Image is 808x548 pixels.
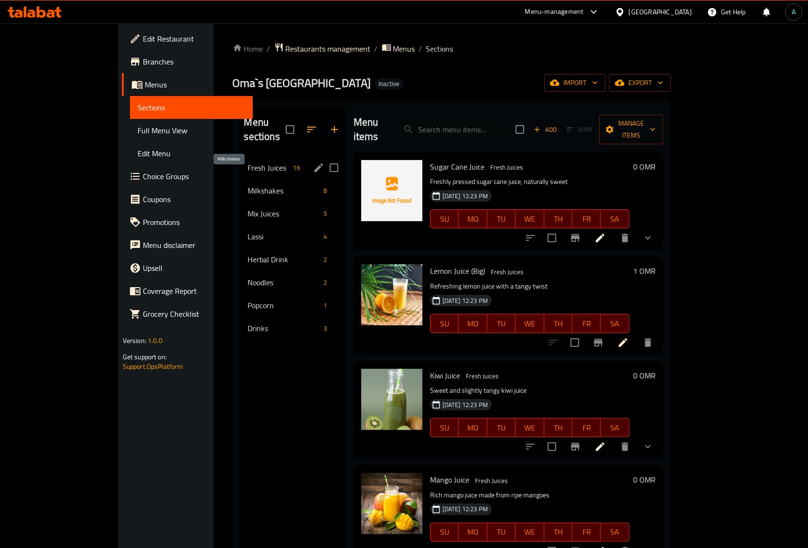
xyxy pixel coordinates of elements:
div: Popcorn1 [240,294,346,317]
div: Fresh Juices [248,162,290,173]
span: 1 [320,301,331,310]
button: export [609,74,671,92]
div: items [320,277,331,288]
button: WE [516,209,544,228]
span: Select to update [565,333,585,353]
span: Select section first [560,122,599,137]
nav: breadcrumb [233,43,671,55]
button: SU [430,418,459,437]
span: Branches [143,56,245,67]
button: TU [487,523,516,542]
span: Coupons [143,193,245,205]
span: SA [604,525,625,539]
span: Mix Juices [248,208,320,219]
span: WE [519,421,540,435]
div: Mix Juices5 [240,202,346,225]
span: FR [576,421,597,435]
span: Select section [510,119,530,140]
h6: 0 OMR [633,369,656,382]
p: Refreshing lemon juice with a tangy twist [430,280,629,292]
button: delete [614,435,636,458]
span: 5 [320,209,331,218]
span: Sort sections [300,118,323,141]
a: Promotions [122,211,253,234]
button: sort-choices [519,435,542,458]
span: SA [604,421,625,435]
span: Coverage Report [143,285,245,297]
div: items [320,322,331,334]
a: Sections [130,96,253,119]
span: SA [604,212,625,226]
span: FR [576,525,597,539]
span: Fresh Juices [471,475,511,486]
span: SU [434,421,455,435]
span: Menus [145,79,245,90]
div: items [320,300,331,311]
a: Coupons [122,188,253,211]
button: FR [572,418,601,437]
span: Milkshakes [248,185,320,196]
span: TH [548,212,569,226]
span: TU [491,421,512,435]
span: Select to update [542,437,562,457]
span: 16 [290,163,304,172]
span: SU [434,525,455,539]
a: Menus [122,73,253,96]
span: TU [491,317,512,331]
img: Sugar Cane Juice [361,160,422,221]
span: Sugar Cane Juice [430,160,485,174]
span: TH [548,421,569,435]
span: A [792,7,796,17]
p: Freshly pressed sugar cane juice, naturally sweet [430,176,629,188]
button: Branch-specific-item [587,331,610,354]
li: / [375,43,378,54]
button: delete [614,226,636,249]
span: Menu disclaimer [143,239,245,251]
span: WE [519,525,540,539]
a: Restaurants management [274,43,371,55]
button: TU [487,418,516,437]
button: Manage items [599,115,663,144]
div: Menu-management [525,6,584,18]
span: Choice Groups [143,171,245,182]
span: 8 [320,186,331,195]
h6: 1 OMR [633,264,656,278]
button: TH [544,523,572,542]
button: SA [601,209,629,228]
div: Fresh Juices [486,162,527,173]
span: 3 [320,324,331,333]
span: TU [491,212,512,226]
div: Herbal Drink2 [240,248,346,271]
a: Menu disclaimer [122,234,253,257]
span: Manage items [607,118,656,141]
span: 2 [320,255,331,264]
h2: Menu sections [244,115,286,144]
span: import [552,77,598,89]
span: WE [519,212,540,226]
img: Mango Juice [361,473,422,534]
div: Noodles2 [240,271,346,294]
div: Fresh Juices16edit [240,156,346,179]
span: Lemon Juice (Big) [430,264,485,278]
span: Edit Menu [138,148,245,159]
span: Menus [393,43,415,54]
button: import [544,74,605,92]
img: Lemon Juice (Big) [361,264,422,325]
span: Edit Restaurant [143,33,245,44]
span: Noodles [248,277,320,288]
span: MO [463,421,483,435]
span: Select all sections [280,119,300,140]
button: MO [459,209,487,228]
button: SA [601,418,629,437]
span: [DATE] 12:23 PM [439,505,492,514]
span: Drinks [248,322,320,334]
button: SA [601,314,629,333]
a: Upsell [122,257,253,279]
button: FR [572,209,601,228]
span: Grocery Checklist [143,308,245,320]
span: MO [463,212,483,226]
span: Add item [530,122,560,137]
span: Herbal Drink [248,254,320,265]
button: WE [516,418,544,437]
